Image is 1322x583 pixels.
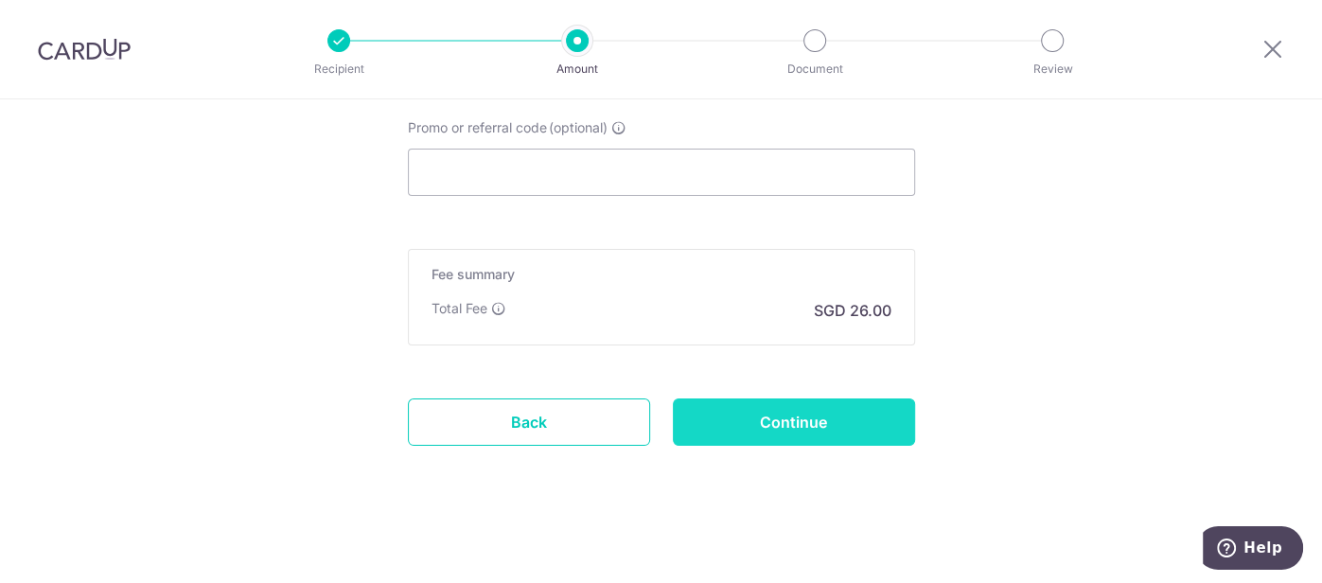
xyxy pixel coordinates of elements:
h5: Fee summary [432,265,891,284]
p: SGD 26.00 [814,299,891,322]
input: Continue [673,398,915,446]
p: Total Fee [432,299,487,318]
iframe: Opens a widget where you can find more information [1203,526,1303,574]
p: Review [982,60,1122,79]
p: Recipient [269,60,409,79]
p: Amount [507,60,647,79]
span: (optional) [549,118,608,137]
img: CardUp [38,38,131,61]
p: Document [745,60,885,79]
span: Promo or referral code [408,118,547,137]
a: Back [408,398,650,446]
